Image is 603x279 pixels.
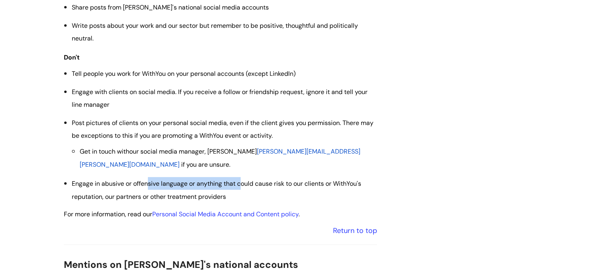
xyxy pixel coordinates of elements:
span: Engage with clients on social media. If you receive a follow or friendship request, ignore it and... [72,88,368,109]
span: if you are unsure. [181,160,230,169]
span: Don't [64,53,80,62]
a: Personal Social Media Account and Content policy [152,210,299,218]
span: Share posts from [PERSON_NAME]'s national social media accounts [72,3,269,12]
span: Post pictures of clients on your personal social media, even if the client gives you permission. ... [72,119,373,140]
span: Tell people you work for WithYou on your personal accounts (except LinkedIn) [72,69,296,78]
span: For more information, read our . [64,210,300,218]
a: Return to top [333,226,377,235]
span: our social media manager, [PERSON_NAME] [129,147,257,156]
span: [PERSON_NAME][EMAIL_ADDRESS][PERSON_NAME][DOMAIN_NAME] [80,147,360,168]
span: Write posts about your work and our sector but remember to be positive, thoughtful and politicall... [72,21,358,42]
span: Get in touch with [80,147,129,156]
span: Mentions on [PERSON_NAME]'s national accounts [64,258,298,271]
span: Engage in abusive or offensive language or anything that could cause risk to our clients or WithY... [72,179,361,200]
a: [PERSON_NAME][EMAIL_ADDRESS][PERSON_NAME][DOMAIN_NAME] [80,146,360,169]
